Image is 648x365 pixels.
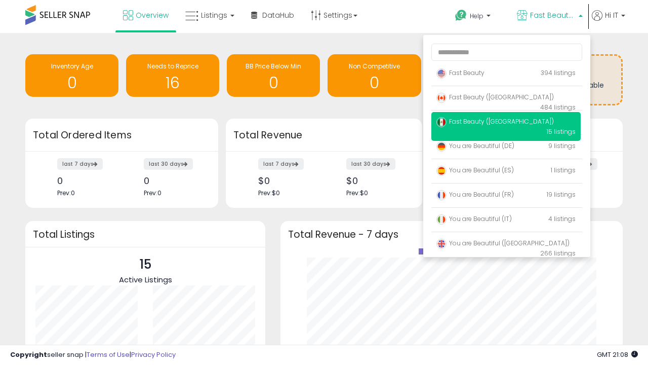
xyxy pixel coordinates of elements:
span: 266 listings [540,249,576,258]
span: You are Beautiful (IT) [436,214,512,223]
span: 15 listings [547,127,576,136]
span: Hi IT [605,10,618,20]
h1: 16 [131,75,214,91]
img: france.png [436,190,447,200]
span: Fast Beauty ([GEOGRAPHIC_DATA]) [436,117,554,126]
span: Needs to Reprice [147,62,198,70]
a: Needs to Reprice 16 [126,54,219,97]
i: Get Help [455,9,467,22]
label: last 7 days [57,158,103,170]
span: Prev: 0 [57,189,75,197]
span: BB Price Below Min [246,62,301,70]
img: canada.png [436,93,447,103]
img: spain.png [436,166,447,176]
img: italy.png [436,214,447,225]
h1: 0 [232,75,315,91]
div: 0 [57,175,114,186]
span: You are Beautiful (DE) [436,141,514,150]
span: Prev: 0 [144,189,161,197]
span: Fast Beauty ([GEOGRAPHIC_DATA]) [436,93,554,101]
span: Prev: $0 [346,189,368,197]
span: Overview [136,10,169,20]
div: $0 [258,175,316,186]
div: $0 [346,175,404,186]
div: 0 [144,175,200,186]
span: 1 listings [551,166,576,174]
h1: 0 [333,75,416,91]
span: Non Competitive [349,62,400,70]
span: Fast Beauty ([GEOGRAPHIC_DATA]) [530,10,576,20]
span: 394 listings [541,68,576,77]
span: Inventory Age [51,62,93,70]
span: You are Beautiful (ES) [436,166,514,174]
span: 484 listings [540,103,576,112]
img: germany.png [436,141,447,152]
span: Help [470,12,483,20]
span: You are Beautiful (FR) [436,190,514,199]
span: 4 listings [548,214,576,223]
h3: Total Revenue [233,128,415,142]
label: last 30 days [144,158,193,170]
a: BB Price Below Min 0 [227,54,320,97]
img: usa.png [436,68,447,79]
span: Fast Beauty [436,68,484,77]
span: 2025-09-13 21:08 GMT [597,350,638,359]
div: seller snap | | [10,350,176,360]
span: 9 listings [548,141,576,150]
label: last 7 days [258,158,304,170]
a: Non Competitive 0 [328,54,421,97]
a: Hi IT [592,10,625,33]
span: 19 listings [547,190,576,199]
span: Listings [201,10,227,20]
h3: Total Ordered Items [33,128,211,142]
a: Inventory Age 0 [25,54,118,97]
h1: 0 [30,75,113,91]
span: DataHub [262,10,294,20]
strong: Copyright [10,350,47,359]
p: 15 [119,255,172,274]
a: Help [447,2,508,33]
h3: Total Revenue - 7 days [288,231,615,238]
img: mexico.png [436,117,447,127]
a: Privacy Policy [131,350,176,359]
img: uk.png [436,239,447,249]
span: Prev: $0 [258,189,280,197]
a: Terms of Use [87,350,130,359]
span: Active Listings [119,274,172,285]
label: last 30 days [346,158,395,170]
h3: Total Listings [33,231,258,238]
span: You are Beautiful ([GEOGRAPHIC_DATA]) [436,239,570,247]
